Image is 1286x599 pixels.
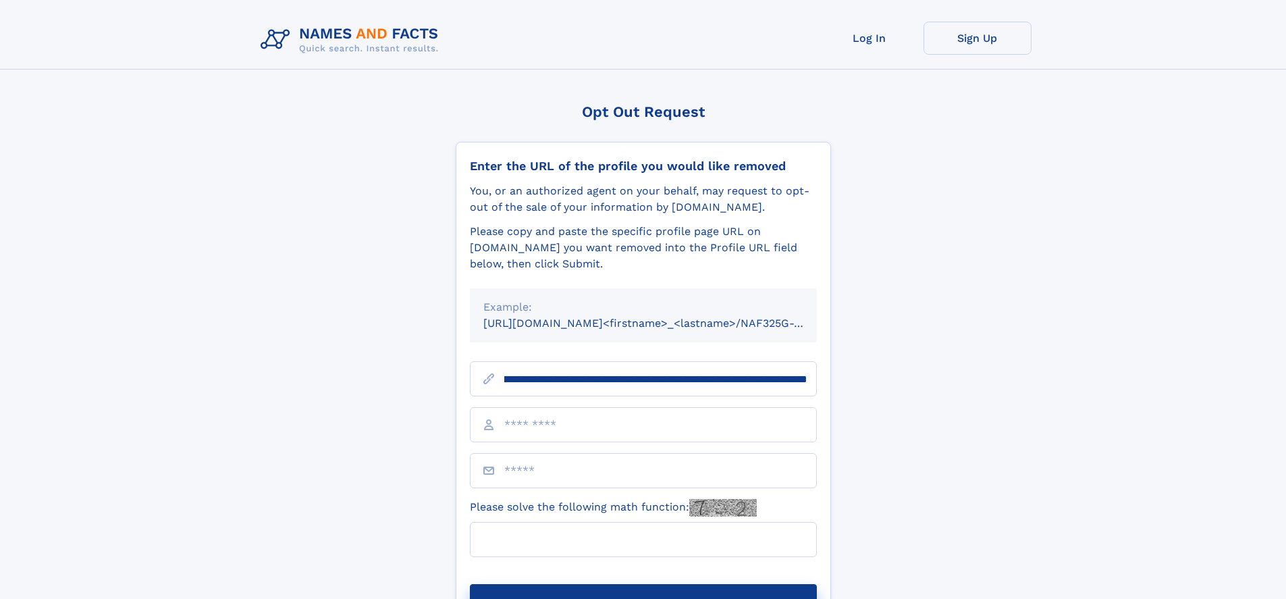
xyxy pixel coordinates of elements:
[470,499,757,517] label: Please solve the following math function:
[815,22,923,55] a: Log In
[470,159,817,174] div: Enter the URL of the profile you would like removed
[470,224,817,272] div: Please copy and paste the specific profile page URL on [DOMAIN_NAME] you want removed into the Pr...
[456,103,831,120] div: Opt Out Request
[255,22,450,58] img: Logo Names and Facts
[483,299,803,315] div: Example:
[470,183,817,215] div: You, or an authorized agent on your behalf, may request to opt-out of the sale of your informatio...
[483,317,842,330] small: [URL][DOMAIN_NAME]<firstname>_<lastname>/NAF325G-xxxxxxxx
[923,22,1032,55] a: Sign Up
